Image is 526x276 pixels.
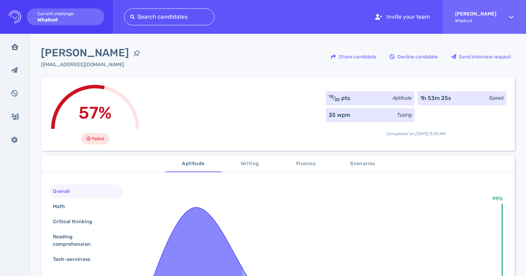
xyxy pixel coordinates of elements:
[397,111,412,119] div: Typing
[447,48,515,65] button: Send interview request
[339,159,387,168] span: Scenarios
[326,125,506,137] div: Completed on [DATE] 5:24 AM
[455,18,496,23] span: Whatnot
[329,94,334,99] sup: 18
[226,159,274,168] span: Writing
[493,196,503,202] text: 99%
[282,159,330,168] span: Fluency
[489,94,503,102] div: Speed
[41,45,129,61] span: [PERSON_NAME]
[51,217,101,227] div: Critical thinking
[448,49,514,65] div: Send interview request
[327,48,380,65] button: Share candidate
[51,201,73,212] div: Math
[420,94,452,102] div: 1h 53m 25s
[386,48,442,65] button: Decline candidate
[455,11,496,17] strong: [PERSON_NAME]
[393,94,412,102] div: Aptitude
[41,61,145,68] div: Click to copy the email address
[170,159,218,168] span: Aptitude
[329,94,351,102] div: ⁄ pts
[92,134,104,143] span: Failed
[386,49,441,65] div: Decline candidate
[51,232,116,249] div: Reading comprehension
[51,186,78,196] div: Overall
[79,103,112,123] span: 57%
[51,254,99,264] div: Tech-savviness
[335,97,340,102] sub: 20
[329,111,350,119] div: 35 wpm
[328,49,380,65] div: Share candidate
